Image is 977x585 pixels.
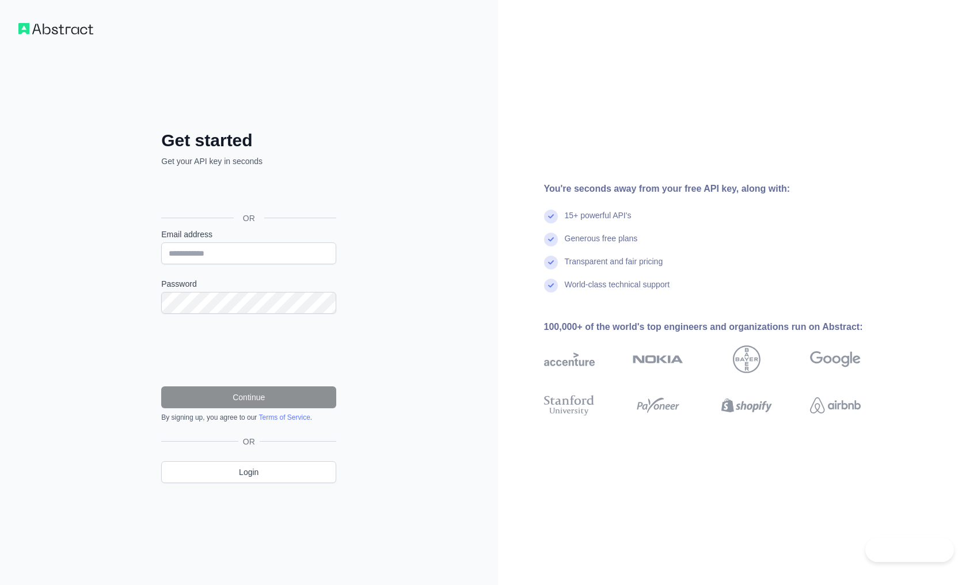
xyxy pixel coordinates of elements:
[258,413,310,421] a: Terms of Service
[810,393,861,418] img: airbnb
[161,278,336,290] label: Password
[721,393,772,418] img: shopify
[733,345,761,373] img: bayer
[161,386,336,408] button: Continue
[565,233,638,256] div: Generous free plans
[633,345,683,373] img: nokia
[544,233,558,246] img: check mark
[865,538,954,562] iframe: Toggle Customer Support
[234,212,264,224] span: OR
[544,393,595,418] img: stanford university
[161,130,336,151] h2: Get started
[633,393,683,418] img: payoneer
[161,413,336,422] div: By signing up, you agree to our .
[810,345,861,373] img: google
[544,210,558,223] img: check mark
[161,180,334,205] div: Sign in with Google. Opens in new tab
[544,182,898,196] div: You're seconds away from your free API key, along with:
[161,155,336,167] p: Get your API key in seconds
[544,320,898,334] div: 100,000+ of the world's top engineers and organizations run on Abstract:
[161,461,336,483] a: Login
[544,345,595,373] img: accenture
[18,23,93,35] img: Workflow
[161,229,336,240] label: Email address
[238,436,260,447] span: OR
[544,279,558,292] img: check mark
[565,256,663,279] div: Transparent and fair pricing
[565,279,670,302] div: World-class technical support
[155,180,340,205] iframe: Sign in with Google Button
[565,210,632,233] div: 15+ powerful API's
[544,256,558,269] img: check mark
[161,328,336,373] iframe: reCAPTCHA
